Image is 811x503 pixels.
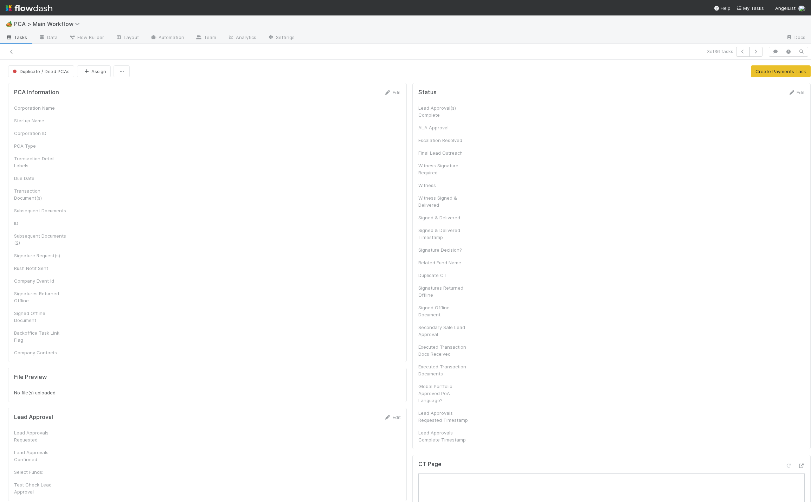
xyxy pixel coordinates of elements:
div: Secondary Sale Lead Approval [418,324,471,338]
div: Lead Approvals Requested Timestamp [418,410,471,424]
a: Edit [788,90,805,95]
div: Final Lead Outreach [418,149,471,156]
span: Flow Builder [69,34,104,41]
div: Startup Name [14,117,67,124]
h5: Status [418,89,437,96]
div: Help [714,5,730,12]
div: Backoffice Task Link Flag [14,329,67,343]
div: Signatures Returned Offline [14,290,67,304]
span: My Tasks [736,5,764,11]
div: Subsequent Documents (2) [14,232,67,246]
button: Duplicate / Dead PCAs [8,65,74,77]
div: Signed Offline Document [14,310,67,324]
h5: Lead Approval [14,414,53,421]
div: Witness [418,182,471,189]
a: Analytics [222,32,262,44]
div: Transaction Document(s) [14,187,67,201]
div: Company Contacts [14,349,67,356]
button: Create Payments Task [751,65,811,77]
a: Docs [780,32,811,44]
div: Signed & Delivered Timestamp [418,227,471,241]
a: Data [33,32,63,44]
div: ALA Approval [418,124,471,131]
div: Transaction Detail Labels [14,155,67,169]
div: Company Event Id [14,277,67,284]
div: Select Funds: [14,469,67,476]
h5: CT Page [418,461,442,468]
a: Edit [384,90,401,95]
span: PCA > Main Workflow [14,20,83,27]
a: Layout [110,32,144,44]
div: Corporation Name [14,104,67,111]
div: Corporation ID [14,130,67,137]
button: Assign [77,65,111,77]
div: Witness Signature Required [418,162,471,176]
div: Global Portfolio Approved PoA Language? [418,383,471,404]
div: Witness Signed & Delivered [418,194,471,208]
div: Lead Approvals Requested [14,429,67,443]
div: Due Date [14,175,67,182]
div: Signatures Returned Offline [418,284,471,298]
img: avatar_1c530150-f9f0-4fb8-9f5d-006d570d4582.png [798,5,805,12]
div: Signed & Delivered [418,214,471,221]
h5: PCA Information [14,89,59,96]
div: ID [14,220,67,227]
a: Flow Builder [63,32,110,44]
span: Tasks [6,34,27,41]
div: Rush Notif Sent [14,265,67,272]
div: No file(s) uploaded. [14,374,401,396]
div: Lead Approvals Confirmed [14,449,67,463]
span: 🏕️ [6,21,13,27]
div: Duplicate CT [418,272,471,279]
a: My Tasks [736,5,764,12]
div: Subsequent Documents [14,207,67,214]
div: Executed Transaction Docs Received [418,343,471,357]
div: Signature Request(s) [14,252,67,259]
h5: File Preview [14,374,47,381]
div: Test Check Lead Approval [14,481,67,495]
div: Lead Approval(s) Complete [418,104,471,118]
a: Team [190,32,222,44]
div: Signature Decision? [418,246,471,253]
a: Edit [384,414,401,420]
div: Escalation Resolved [418,137,471,144]
div: Lead Approvals Complete Timestamp [418,429,471,443]
span: 3 of 36 tasks [707,48,733,55]
div: Signed Offline Document [418,304,471,318]
div: Related Fund Name [418,259,471,266]
span: Duplicate / Dead PCAs [11,69,70,74]
div: PCA Type [14,142,67,149]
div: Executed Transaction Documents [418,363,471,377]
a: Automation [144,32,190,44]
span: AngelList [775,5,796,11]
a: Settings [262,32,300,44]
img: logo-inverted-e16ddd16eac7371096b0.svg [6,2,52,14]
